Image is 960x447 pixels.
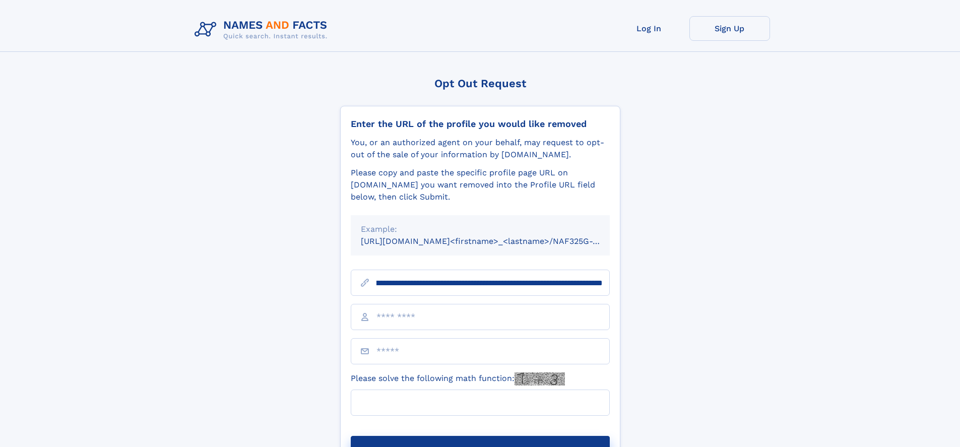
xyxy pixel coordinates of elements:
[361,236,629,246] small: [URL][DOMAIN_NAME]<firstname>_<lastname>/NAF325G-xxxxxxxx
[340,77,620,90] div: Opt Out Request
[351,137,610,161] div: You, or an authorized agent on your behalf, may request to opt-out of the sale of your informatio...
[689,16,770,41] a: Sign Up
[351,167,610,203] div: Please copy and paste the specific profile page URL on [DOMAIN_NAME] you want removed into the Pr...
[351,372,565,386] label: Please solve the following math function:
[609,16,689,41] a: Log In
[361,223,600,235] div: Example:
[351,118,610,130] div: Enter the URL of the profile you would like removed
[190,16,336,43] img: Logo Names and Facts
